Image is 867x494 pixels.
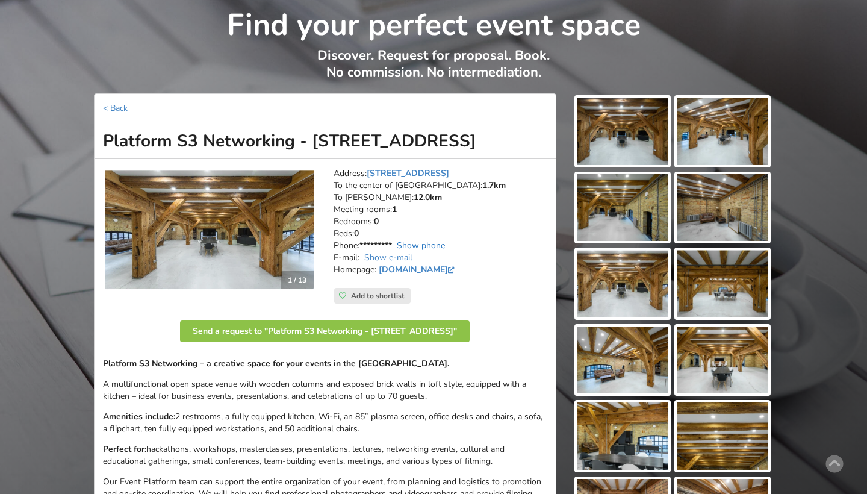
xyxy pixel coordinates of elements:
[351,291,405,301] span: Add to shortlist
[364,252,412,263] a: Show e-mail
[677,174,768,242] img: Platform S3 Networking - Spīķeru iela 3 | Riga | Event place - gallery picture
[397,240,445,251] a: Show phone
[103,443,547,467] p: hackathons, workshops, masterclasses, presentations, lectures, networking events, cultural and ed...
[103,102,128,114] a: < Back
[677,250,768,317] img: Platform S3 Networking - Spīķeru iela 3 | Riga | Event place - gallery picture
[94,123,556,159] h1: Platform S3 Networking - [STREET_ADDRESS]
[577,402,668,470] img: Platform S3 Networking - Spīķeru iela 3 | Riga | Event place - gallery picture
[334,167,547,288] address: Address: To the center of [GEOGRAPHIC_DATA]: To [PERSON_NAME]: Meeting rooms: Bedrooms: Beds: Pho...
[103,411,542,434] span: 2 restrooms, a fully equipped kitchen, Wi-Fi, an 85” plasma screen, office desks and chairs, a so...
[677,327,768,394] img: Platform S3 Networking - Spīķeru iela 3 | Riga | Event place - gallery picture
[577,98,668,165] img: Platform S3 Networking - Spīķeru iela 3 | Riga | Event place - gallery picture
[577,174,668,242] img: Platform S3 Networking - Spīķeru iela 3 | Riga | Event place - gallery picture
[414,192,442,203] strong: 12.0km
[103,358,449,369] strong: Platform S3 Networking – a creative space for your events in the [GEOGRAPHIC_DATA].
[95,47,773,93] p: Discover. Request for proposal. Book. No commission. No intermediation.
[374,216,379,227] strong: 0
[103,411,175,422] strong: Amenities include:
[105,170,314,290] a: Unusual venues | Riga | Platform S3 Networking - Spīķeru iela 3 1 / 13
[354,228,359,239] strong: 0
[105,170,314,290] img: Unusual venues | Riga | Platform S3 Networking - Spīķeru iela 3
[677,98,768,165] img: Platform S3 Networking - Spīķeru iela 3 | Riga | Event place - gallery picture
[281,271,314,289] div: 1 / 13
[367,167,449,179] a: [STREET_ADDRESS]
[103,443,146,455] strong: Perfect for:
[482,180,506,191] strong: 1.7km
[577,327,668,394] img: Platform S3 Networking - Spīķeru iela 3 | Riga | Event place - gallery picture
[392,204,397,215] strong: 1
[180,320,470,342] button: Send a request to "Platform S3 Networking - [STREET_ADDRESS]"
[379,264,458,275] a: [DOMAIN_NAME]
[577,250,668,317] img: Platform S3 Networking - Spīķeru iela 3 | Riga | Event place - gallery picture
[677,402,768,470] img: Platform S3 Networking - Spīķeru iela 3 | Riga | Event place - gallery picture
[103,378,547,402] p: A multifunctional open space venue with wooden columns and exposed brick walls in loft style, equ...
